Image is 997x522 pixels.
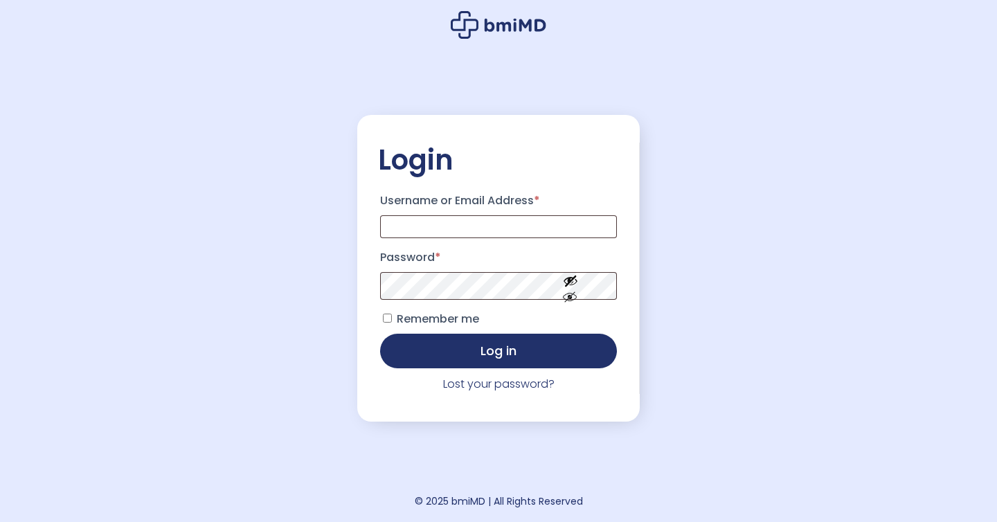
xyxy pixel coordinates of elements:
span: Remember me [397,311,479,327]
input: Remember me [383,314,392,323]
div: © 2025 bmiMD | All Rights Reserved [415,492,583,511]
label: Username or Email Address [380,190,618,212]
label: Password [380,246,618,269]
h2: Login [378,143,620,177]
button: Show password [532,262,609,310]
a: Lost your password? [443,376,555,392]
button: Log in [380,334,618,368]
